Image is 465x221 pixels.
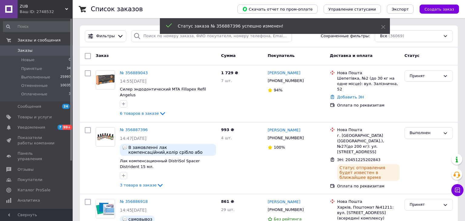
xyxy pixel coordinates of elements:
span: Сообщения [18,104,41,109]
button: Чат с покупателем [451,184,463,196]
span: 6 товаров в заказе [120,111,159,116]
span: 24 [62,104,70,109]
div: Статус отправления будет известен в ближайшее время [337,164,400,181]
a: [PERSON_NAME] [268,70,300,76]
button: Управление статусами [324,5,381,14]
a: Создать заказ [414,7,459,11]
button: Создать заказ [420,5,459,14]
span: Новые [21,57,35,63]
a: 3 товара в заказе [120,183,164,187]
span: Скачать отчет по пром-оплате [242,6,313,12]
span: Фильтры [96,33,115,39]
div: Оплата по реквизитам [337,103,400,108]
span: [PHONE_NUMBER] [268,78,304,83]
span: 7 шт. [221,78,232,83]
div: Шепетівка, №2 (до 30 кг на одне місце): вул. Залізнична, 52 [337,76,400,92]
span: 993 ₴ [221,127,234,132]
span: 94% [274,88,282,92]
span: 1 729 ₴ [221,71,238,75]
span: Уведомления [18,125,45,130]
a: Фото товару [96,70,115,90]
span: ZUB [20,4,65,9]
span: Статус [404,53,420,58]
span: Управление статусами [328,7,376,12]
span: Все [380,33,387,39]
div: г. [GEOGRAPHIC_DATA] ([GEOGRAPHIC_DATA].), №27(до 200 кг): ул. [STREET_ADDRESS] [337,133,400,155]
input: Поиск [3,21,71,32]
div: Принят [410,202,440,208]
span: 14:55[DATE] [120,79,147,84]
img: Фото товару [96,199,115,218]
div: Нова Пошта [337,199,400,204]
div: Статус заказа № 356887396 успешно изменен! [178,23,366,29]
span: Товары и услуги [18,114,52,120]
a: [PERSON_NAME] [268,127,300,133]
a: Лак компенсационный DistriSol Spacer Distrident 15 мл. [120,159,200,169]
a: 6 товаров в заказе [120,111,166,116]
span: 7 [58,125,62,130]
div: Принят [410,73,440,79]
span: Покупатели [18,177,42,183]
a: № 356886918 [120,199,148,204]
span: Отмененные [21,83,48,88]
span: 34 [67,66,71,71]
span: 861 ₴ [221,199,234,204]
span: 3 товара в заказе [120,183,157,187]
h1: Список заказов [91,5,143,13]
span: 99+ [62,125,72,130]
a: № 356889043 [120,71,148,75]
span: 3 [69,91,71,97]
span: 25997 [60,74,71,80]
span: [PHONE_NUMBER] [268,136,304,140]
span: Доставка и оплата [330,53,373,58]
span: (36069) [388,34,404,38]
span: 10035 [60,83,71,88]
a: Фото товару [96,127,115,147]
div: Выполнен [410,130,440,136]
span: 4 шт. [221,136,232,140]
span: Оплаченные [21,91,47,97]
span: Отзывы [18,167,34,172]
div: Нова Пошта [337,127,400,133]
span: ЭН: 20451225202843 [337,157,381,162]
span: 0 [69,57,71,63]
span: Аналитика [18,198,40,203]
span: 14:45[DATE] [120,208,147,213]
div: Оплата по реквизитам [337,183,400,189]
span: Показатели работы компании [18,135,56,146]
a: [PERSON_NAME] [268,199,300,205]
input: Поиск по номеру заказа, ФИО покупателя, номеру телефона, Email, номеру накладной [131,30,292,42]
div: Нова Пошта [337,70,400,76]
span: Сумма [221,53,236,58]
span: Экспорт [392,7,409,12]
span: 29 шт. [221,207,234,212]
span: 14:47[DATE] [120,136,147,141]
span: Инструменты вебмастера и SEO [18,208,56,219]
img: Фото товару [96,128,115,145]
div: Ваш ID: 2748532 [20,9,73,15]
span: Создать заказ [424,7,454,12]
span: Выполненные [21,74,50,80]
span: Заказ [96,53,109,58]
span: Сохраненные фильтры: [321,33,370,39]
span: Покупатель [268,53,295,58]
span: Заказы [18,48,32,53]
button: Скачать отчет по пром-оплате [237,5,318,14]
button: Экспорт [387,5,414,14]
a: Добавить ЭН [337,95,364,99]
span: В замовленні лак компенсаційний,колір срібло або золото!!! [128,145,214,155]
span: Каталог ProSale [18,187,50,193]
img: Фото товару [96,71,115,88]
span: Панель управления [18,151,56,162]
a: № 356887396 [120,127,148,132]
span: 100% [274,145,285,150]
a: Силер эндодонтический MTA Fillapex Refil Angelus [120,87,206,97]
img: :speech_balloon: [122,145,127,150]
span: [PHONE_NUMBER] [268,207,304,212]
span: Заказы и сообщения [18,38,61,43]
span: Принятые [21,66,42,71]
